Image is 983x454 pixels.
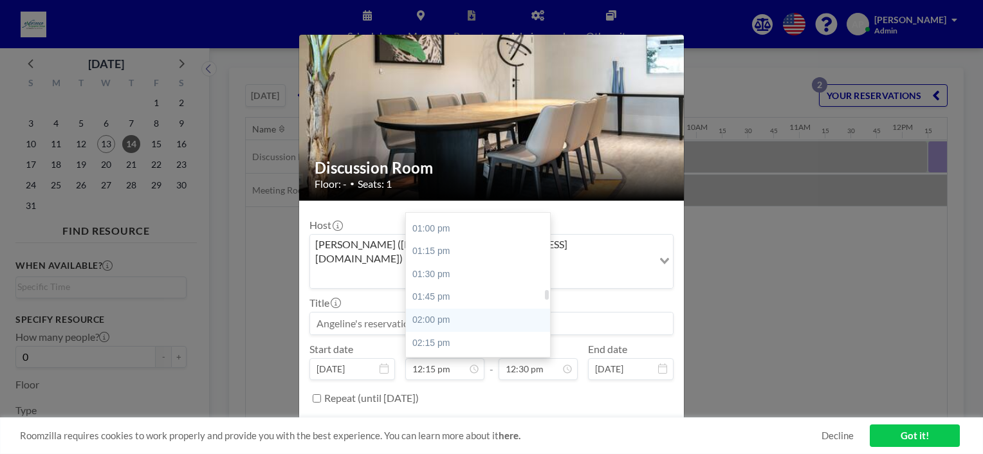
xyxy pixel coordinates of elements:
[358,177,392,190] span: Seats: 1
[309,343,353,356] label: Start date
[588,343,627,356] label: End date
[822,430,854,442] a: Decline
[309,219,342,232] label: Host
[350,179,354,188] span: •
[870,424,960,447] a: Got it!
[315,158,670,177] h2: Discussion Room
[406,217,556,241] div: 01:00 pm
[309,296,340,309] label: Title
[311,269,652,286] input: Search for option
[490,347,493,376] span: -
[406,332,556,355] div: 02:15 pm
[324,392,419,404] label: Repeat (until [DATE])
[406,309,556,332] div: 02:00 pm
[406,240,556,263] div: 01:15 pm
[406,354,556,377] div: 02:30 pm
[310,313,673,334] input: Angeline's reservation
[406,286,556,309] div: 01:45 pm
[20,430,822,442] span: Roomzilla requires cookies to work properly and provide you with the best experience. You can lea...
[310,235,673,288] div: Search for option
[313,237,650,266] span: [PERSON_NAME] ([PERSON_NAME][EMAIL_ADDRESS][DOMAIN_NAME])
[499,430,520,441] a: here.
[406,263,556,286] div: 01:30 pm
[315,177,347,190] span: Floor: -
